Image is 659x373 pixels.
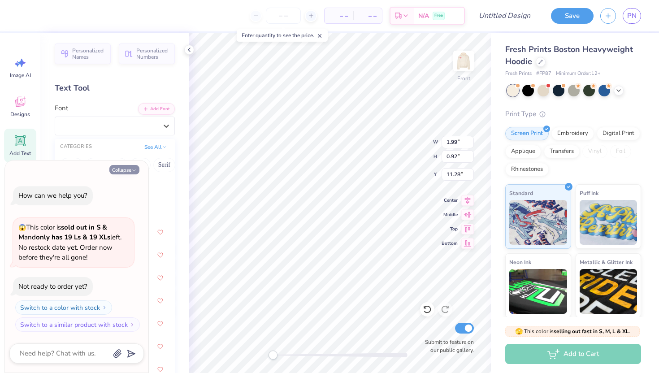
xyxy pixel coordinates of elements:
span: Top [442,226,458,233]
img: Switch to a color with stock [102,305,107,310]
div: CATEGORIES [60,143,92,151]
div: Screen Print [505,127,549,140]
img: Switch to a similar product with stock [130,322,135,327]
span: PN [627,11,637,21]
input: – – [266,8,301,24]
button: Switch to a similar product with stock [15,317,140,332]
button: Personalized Names [55,43,111,64]
span: Image AI [10,72,31,79]
span: Personalized Numbers [136,48,169,60]
span: This color is and left. No restock date yet. Order now before they're all gone! [18,223,121,262]
strong: only has 19 Ls & 19 XLs [36,233,110,242]
a: PN [623,8,641,24]
button: Switch to a color with stock [15,300,112,315]
span: Designs [10,111,30,118]
span: – – [359,11,377,21]
span: # FP87 [536,70,551,78]
span: Bottom [442,240,458,247]
button: Personalized Numbers [119,43,175,64]
div: Rhinestones [505,163,549,176]
button: Collapse [109,165,139,174]
div: Not ready to order yet? [18,282,87,291]
button: Add Font [138,103,175,115]
button: Puff [130,158,151,172]
label: Font [55,103,68,113]
img: Front [455,52,473,70]
input: Untitled Design [472,7,538,25]
div: Digital Print [597,127,640,140]
div: Text Tool [55,82,175,94]
span: Fresh Prints [505,70,532,78]
div: Transfers [544,145,580,158]
button: Serif [153,158,175,172]
div: How can we help you? [18,191,87,200]
div: Accessibility label [269,351,277,360]
span: Middle [442,211,458,218]
span: Add Text [9,150,31,157]
button: Save [551,8,594,24]
div: Print Type [505,109,641,119]
span: – – [330,11,348,21]
span: 🫣 [515,327,523,336]
img: Standard [509,200,567,245]
span: Metallic & Glitter Ink [580,257,633,267]
span: Center [442,197,458,204]
div: Embroidery [551,127,594,140]
div: Applique [505,145,541,158]
strong: sold out in S & M [18,223,107,242]
div: Enter quantity to see the price. [237,29,328,42]
span: 😱 [18,223,26,232]
div: Front [457,74,470,82]
span: Puff Ink [580,188,598,198]
span: Free [434,13,443,19]
span: Minimum Order: 12 + [556,70,601,78]
span: Personalized Names [72,48,105,60]
img: Metallic & Glitter Ink [580,269,637,314]
img: Neon Ink [509,269,567,314]
span: Standard [509,188,533,198]
div: Vinyl [582,145,607,158]
button: See All [142,143,169,152]
div: Foil [610,145,631,158]
label: Submit to feature on our public gallery. [420,338,474,354]
strong: selling out fast in S, M, L & XL [554,328,629,335]
button: Greek [60,158,83,172]
button: Handwriting [86,158,127,172]
span: N/A [418,11,429,21]
img: Puff Ink [580,200,637,245]
span: Neon Ink [509,257,531,267]
span: Fresh Prints Boston Heavyweight Hoodie [505,44,633,67]
span: This color is . [515,327,630,335]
